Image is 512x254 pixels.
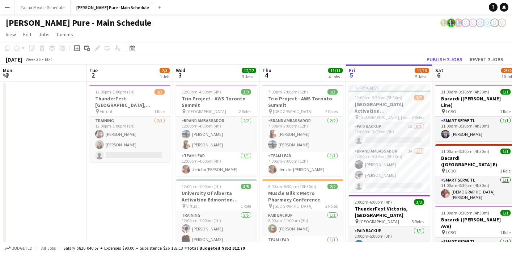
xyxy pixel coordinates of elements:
span: Week 36 [24,57,42,62]
span: All jobs [40,245,57,251]
app-user-avatar: Tifany Scifo [498,18,506,27]
span: Thu [262,67,271,74]
span: 4 [261,71,271,79]
span: 6 [434,71,443,79]
span: [GEOGRAPHIC_DATA], [GEOGRAPHIC_DATA] [359,114,412,120]
span: 1/1 [500,149,511,154]
span: Comms [57,31,73,38]
span: 1 Role [500,168,511,174]
app-card-role: Team Lead1/112:00pm-4:00pm (4h)Jericho [PERSON_NAME] [176,152,257,176]
div: 12:00pm-4:00pm (4h)3/3Trio Project - AWS Toronto Summit [GEOGRAPHIC_DATA]2 RolesBrand Ambassador2... [176,85,257,176]
span: 3/3 [327,89,338,95]
h3: Trio Project - AWS Toronto Summit [176,95,257,108]
span: 5/5 [241,184,251,189]
span: Total Budgeted $852 312.70 [187,245,245,251]
span: Virtual [100,109,112,114]
button: Publish 3 jobs [424,55,465,64]
app-user-avatar: Tifany Scifo [469,18,477,27]
span: 3 Roles [412,114,424,120]
div: 5 Jobs [415,74,429,79]
span: LCBO [446,168,456,174]
span: 2 Roles [325,203,338,209]
span: [GEOGRAPHIC_DATA] [359,219,399,224]
div: 1 Job [160,74,169,79]
h3: ThunderFest Victoria, [GEOGRAPHIC_DATA] [349,205,430,218]
span: [GEOGRAPHIC_DATA] [186,109,226,114]
app-card-role: Brand Ambassador3A2/312:00pm-5:30pm (5h30m)[PERSON_NAME][PERSON_NAME] [349,147,430,193]
span: 3 Roles [412,219,424,224]
span: 12:00pm-1:00pm (1h) [182,184,221,189]
h3: University Of Alberta Activation Edmonton Training [176,190,257,203]
span: 11/11 [328,68,343,73]
span: Tue [89,67,98,74]
a: Edit [20,30,34,39]
a: View [3,30,19,39]
h3: Trio Project - AWS Toronto Summit [262,95,343,108]
span: Virtual [186,203,199,209]
button: Factor Meals - Schedule [15,0,71,14]
app-user-avatar: Tifany Scifo [461,18,470,27]
span: 1/1 [500,89,511,95]
app-card-role: Team Lead1/17:00am-7:00pm (12h)Jericho [PERSON_NAME] [262,152,343,176]
h1: [PERSON_NAME] Pure - Main Schedule [6,17,151,28]
app-job-card: 12:00pm-1:00pm (1h)2/3ThunderFest [GEOGRAPHIC_DATA], [GEOGRAPHIC_DATA] Training Virtual1 RoleTrai... [89,85,170,162]
app-card-role: Brand Ambassador2/212:00pm-4:00pm (4h)[PERSON_NAME][PERSON_NAME] [176,117,257,152]
span: 1 Role [500,109,511,114]
app-user-avatar: Tifany Scifo [490,18,499,27]
span: 2 Roles [239,109,251,114]
app-card-role: Brand Ambassador2/27:00am-7:00pm (12h)[PERSON_NAME][PERSON_NAME] [262,117,343,152]
app-user-avatar: Ashleigh Rains [454,18,463,27]
span: 3 [175,71,185,79]
app-user-avatar: Ashleigh Rains [440,18,448,27]
span: 3/3 [414,199,424,205]
span: 1/1 [500,210,511,216]
span: 12/12 [242,68,256,73]
span: 2/2 [327,184,338,189]
span: 8:00am-6:30pm (10h30m) [268,184,316,189]
div: EDT [45,57,52,62]
span: 1 Role [500,230,511,235]
app-card-role: Training2/312:00pm-1:00pm (1h)[PERSON_NAME][PERSON_NAME] [89,117,170,162]
span: 2 Roles [325,109,338,114]
span: Wed [176,67,185,74]
span: Jobs [39,31,50,38]
app-user-avatar: Ashleigh Rains [447,18,456,27]
app-card-role: Paid Backup1A0/112:00pm-3:00pm (3h) [349,122,430,147]
div: In progress12:00pm-5:30pm (5h30m)3/5[GEOGRAPHIC_DATA] Activation [GEOGRAPHIC_DATA] [GEOGRAPHIC_DA... [349,85,430,192]
span: View [6,31,16,38]
span: Edit [23,31,31,38]
span: [GEOGRAPHIC_DATA] [273,109,313,114]
app-user-avatar: Tifany Scifo [483,18,492,27]
button: Revert 3 jobs [467,55,506,64]
span: LCBO [446,230,456,235]
h3: ThunderFest [GEOGRAPHIC_DATA], [GEOGRAPHIC_DATA] Training [89,95,170,108]
span: 5 [348,71,355,79]
span: LCBO [446,109,456,114]
span: Sat [435,67,443,74]
span: Mon [3,67,12,74]
span: 1 [2,71,12,79]
span: Fri [349,67,355,74]
app-card-role: Paid Backup1/18:00am-11:00am (3h)[PERSON_NAME] [262,211,343,236]
h3: [GEOGRAPHIC_DATA] Activation [GEOGRAPHIC_DATA] [349,101,430,114]
div: [DATE] [6,56,22,63]
span: [GEOGRAPHIC_DATA] [273,203,313,209]
span: 11:00am-3:30pm (4h30m) [441,149,489,154]
a: Jobs [36,30,52,39]
div: 4 Jobs [329,74,342,79]
span: 7:00am-7:00pm (12h) [268,89,308,95]
span: Budgeted [12,246,33,251]
span: 2 [88,71,98,79]
span: 1 Role [241,203,251,209]
span: 12:00pm-1:00pm (1h) [95,89,135,95]
span: 2/3 [155,89,165,95]
div: In progress [349,85,430,91]
span: 12:00pm-5:30pm (5h30m) [355,95,402,100]
span: 12:00pm-4:00pm (4h) [182,89,221,95]
span: 2:00pm-6:00pm (4h) [355,199,392,205]
span: 3/3 [241,89,251,95]
button: Budgeted [4,244,34,252]
div: 7:00am-7:00pm (12h)3/3Trio Project - AWS Toronto Summit [GEOGRAPHIC_DATA]2 RolesBrand Ambassador2... [262,85,343,176]
span: 11:00am-3:30pm (4h30m) [441,89,489,95]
